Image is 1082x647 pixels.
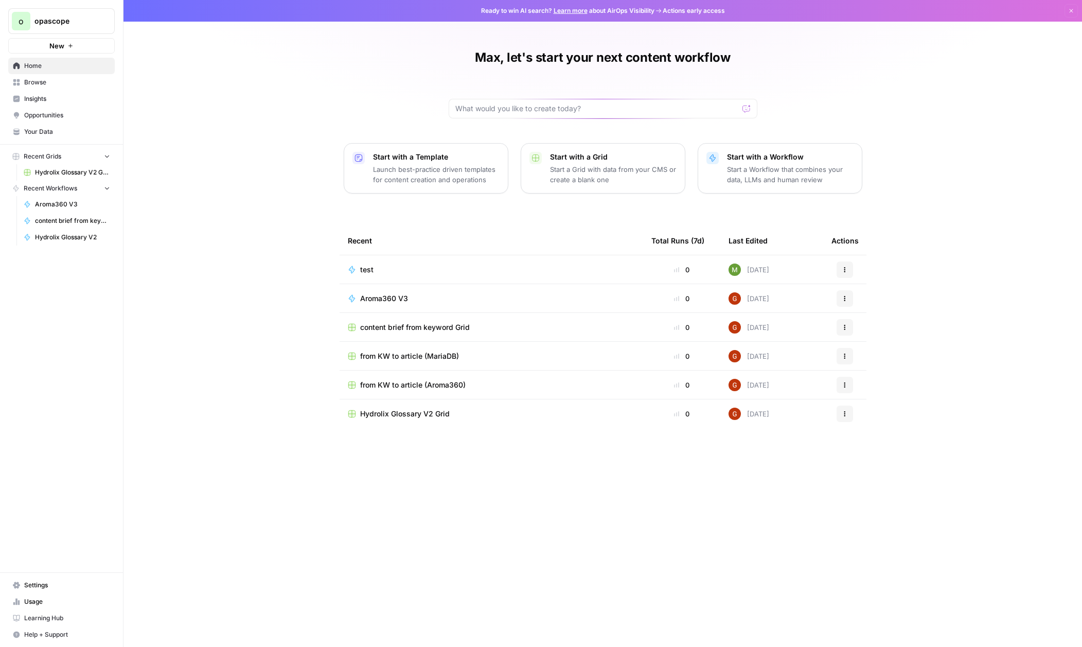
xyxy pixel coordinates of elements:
[729,408,769,420] div: [DATE]
[19,15,24,27] span: o
[550,152,677,162] p: Start with a Grid
[24,94,110,103] span: Insights
[8,626,115,643] button: Help + Support
[8,124,115,140] a: Your Data
[8,91,115,107] a: Insights
[729,379,741,391] img: pobvtkb4t1czagu00cqquhmopsq1
[729,321,769,334] div: [DATE]
[8,149,115,164] button: Recent Grids
[521,143,685,194] button: Start with a GridStart a Grid with data from your CMS or create a blank one
[729,408,741,420] img: pobvtkb4t1czagu00cqquhmopsq1
[8,58,115,74] a: Home
[727,152,854,162] p: Start with a Workflow
[24,78,110,87] span: Browse
[360,265,374,275] span: test
[729,350,769,362] div: [DATE]
[24,152,61,161] span: Recent Grids
[360,380,466,390] span: from KW to article (Aroma360)
[19,164,115,181] a: Hydrolix Glossary V2 Grid
[727,164,854,185] p: Start a Workflow that combines your data, LLMs and human review
[348,351,635,361] a: from KW to article (MariaDB)
[24,630,110,639] span: Help + Support
[360,322,470,333] span: content brief from keyword Grid
[348,265,635,275] a: test
[651,265,712,275] div: 0
[729,264,741,276] img: aw4436e01evswxek5rw27mrzmtbw
[344,143,508,194] button: Start with a TemplateLaunch best-practice driven templates for content creation and operations
[24,581,110,590] span: Settings
[348,226,635,255] div: Recent
[348,409,635,419] a: Hydrolix Glossary V2 Grid
[550,164,677,185] p: Start a Grid with data from your CMS or create a blank one
[19,213,115,229] a: content brief from keyword
[651,351,712,361] div: 0
[554,7,588,14] a: Learn more
[24,614,110,623] span: Learning Hub
[651,409,712,419] div: 0
[49,41,64,51] span: New
[729,264,769,276] div: [DATE]
[481,6,654,15] span: Ready to win AI search? about AirOps Visibility
[831,226,859,255] div: Actions
[35,200,110,209] span: Aroma360 V3
[729,292,769,305] div: [DATE]
[651,226,704,255] div: Total Runs (7d)
[360,293,408,304] span: Aroma360 V3
[373,152,500,162] p: Start with a Template
[729,292,741,305] img: pobvtkb4t1czagu00cqquhmopsq1
[651,322,712,333] div: 0
[360,409,450,419] span: Hydrolix Glossary V2 Grid
[729,226,768,255] div: Last Edited
[8,593,115,610] a: Usage
[729,321,741,334] img: pobvtkb4t1czagu00cqquhmopsq1
[360,351,459,361] span: from KW to article (MariaDB)
[651,380,712,390] div: 0
[24,597,110,606] span: Usage
[24,111,110,120] span: Opportunities
[19,229,115,246] a: Hydrolix Glossary V2
[24,61,110,71] span: Home
[35,216,110,225] span: content brief from keyword
[24,184,77,193] span: Recent Workflows
[8,8,115,34] button: Workspace: opascope
[24,127,110,136] span: Your Data
[35,233,110,242] span: Hydrolix Glossary V2
[8,74,115,91] a: Browse
[729,350,741,362] img: pobvtkb4t1czagu00cqquhmopsq1
[663,6,725,15] span: Actions early access
[698,143,862,194] button: Start with a WorkflowStart a Workflow that combines your data, LLMs and human review
[8,38,115,54] button: New
[8,181,115,196] button: Recent Workflows
[348,380,635,390] a: from KW to article (Aroma360)
[729,379,769,391] div: [DATE]
[475,49,731,66] h1: Max, let's start your next content workflow
[348,293,635,304] a: Aroma360 V3
[348,322,635,333] a: content brief from keyword Grid
[8,610,115,626] a: Learning Hub
[34,16,97,26] span: opascope
[455,103,738,114] input: What would you like to create today?
[19,196,115,213] a: Aroma360 V3
[8,577,115,593] a: Settings
[8,107,115,124] a: Opportunities
[373,164,500,185] p: Launch best-practice driven templates for content creation and operations
[651,293,712,304] div: 0
[35,168,110,177] span: Hydrolix Glossary V2 Grid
